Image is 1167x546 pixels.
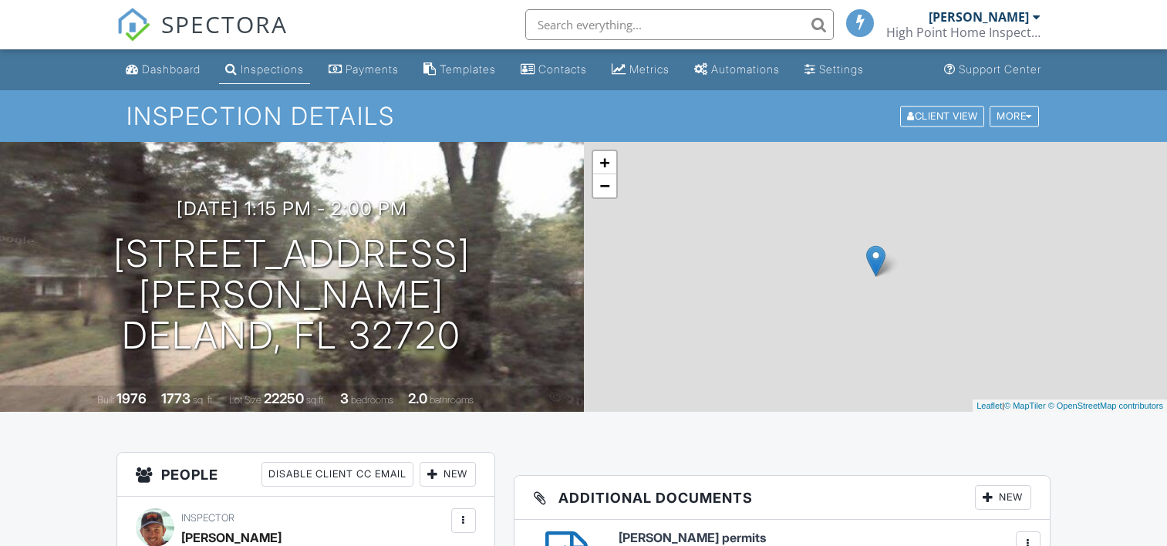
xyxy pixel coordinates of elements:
[900,106,984,126] div: Client View
[142,62,201,76] div: Dashboard
[976,401,1002,410] a: Leaflet
[711,62,780,76] div: Automations
[973,399,1167,413] div: |
[538,62,587,76] div: Contacts
[990,106,1039,126] div: More
[688,56,786,84] a: Automations (Basic)
[229,394,261,406] span: Lot Size
[161,8,288,40] span: SPECTORA
[261,462,413,487] div: Disable Client CC Email
[1048,401,1163,410] a: © OpenStreetMap contributors
[619,531,1030,545] h6: [PERSON_NAME] permits
[116,390,147,406] div: 1976
[605,56,676,84] a: Metrics
[593,151,616,174] a: Zoom in
[514,476,1050,520] h3: Additional Documents
[241,62,304,76] div: Inspections
[420,462,476,487] div: New
[219,56,310,84] a: Inspections
[430,394,474,406] span: bathrooms
[126,103,1041,130] h1: Inspection Details
[417,56,502,84] a: Templates
[340,390,349,406] div: 3
[1004,401,1046,410] a: © MapTiler
[593,174,616,197] a: Zoom out
[938,56,1047,84] a: Support Center
[899,110,988,121] a: Client View
[117,453,494,497] h3: People
[322,56,405,84] a: Payments
[929,9,1029,25] div: [PERSON_NAME]
[97,394,114,406] span: Built
[116,8,150,42] img: The Best Home Inspection Software - Spectora
[306,394,325,406] span: sq.ft.
[514,56,593,84] a: Contacts
[161,390,191,406] div: 1773
[629,62,670,76] div: Metrics
[264,390,304,406] div: 22250
[886,25,1041,40] div: High Point Home Inspections, Inc.
[819,62,864,76] div: Settings
[525,9,834,40] input: Search everything...
[116,21,288,53] a: SPECTORA
[798,56,870,84] a: Settings
[181,512,234,524] span: Inspector
[959,62,1041,76] div: Support Center
[440,62,496,76] div: Templates
[193,394,214,406] span: sq. ft.
[120,56,207,84] a: Dashboard
[25,234,559,356] h1: [STREET_ADDRESS][PERSON_NAME] DeLand, FL 32720
[346,62,399,76] div: Payments
[975,485,1031,510] div: New
[177,198,407,219] h3: [DATE] 1:15 pm - 2:00 pm
[351,394,393,406] span: bedrooms
[408,390,427,406] div: 2.0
